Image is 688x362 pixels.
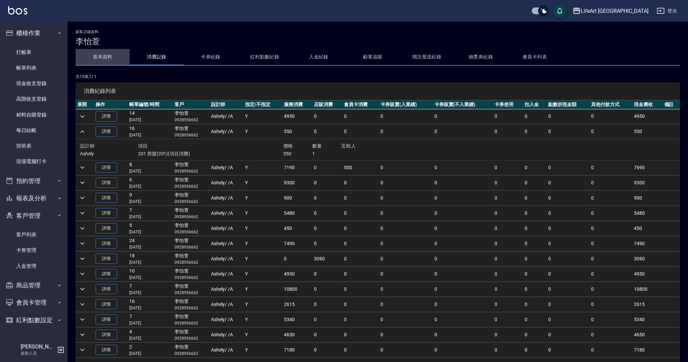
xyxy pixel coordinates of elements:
[96,269,117,279] a: 詳情
[454,49,508,65] button: 抽獎券紀錄
[128,251,173,266] td: 18
[243,251,282,266] td: Y
[129,183,171,189] p: [DATE]
[77,330,87,340] button: expand row
[3,91,65,107] a: 高階收支登錄
[523,190,547,205] td: 0
[379,266,432,281] td: 0
[209,100,243,109] th: 設計師
[342,124,379,139] td: 0
[632,251,662,266] td: 3060
[493,236,523,251] td: 0
[77,193,87,203] button: expand row
[209,109,243,124] td: Ashely / /A
[96,111,117,122] a: 詳情
[547,175,589,190] td: 0
[282,251,312,266] td: 0
[96,178,117,188] a: 詳情
[21,350,55,356] p: 服務人員
[209,124,243,139] td: Ashely / /A
[96,193,117,203] a: 詳情
[547,266,589,281] td: 0
[243,282,282,296] td: Y
[282,221,312,236] td: 450
[523,312,547,327] td: 0
[77,345,87,355] button: expand row
[493,251,523,266] td: 0
[3,207,65,225] button: 客戶管理
[77,299,87,309] button: expand row
[312,282,342,296] td: 0
[433,297,493,312] td: 0
[209,312,243,327] td: Ashely / /A
[128,297,173,312] td: 16
[80,143,95,149] span: 設計師
[238,49,292,65] button: 紅利點數紀錄
[77,269,87,279] button: expand row
[243,312,282,327] td: Y
[589,236,632,251] td: 0
[77,284,87,294] button: expand row
[80,150,138,157] p: Ashely
[243,236,282,251] td: Y
[342,221,379,236] td: 0
[342,266,379,281] td: 0
[77,314,87,325] button: expand row
[379,160,432,175] td: 0
[342,175,379,190] td: 0
[493,100,523,109] th: 卡券使用
[128,266,173,281] td: 10
[130,49,184,65] button: 消費記錄
[128,236,173,251] td: 24
[312,266,342,281] td: 0
[76,49,130,65] button: 基本資料
[243,124,282,139] td: Y
[433,312,493,327] td: 0
[433,190,493,205] td: 0
[312,124,342,139] td: 0
[209,221,243,236] td: Ashely / /A
[209,160,243,175] td: Ashely / /A
[632,206,662,221] td: 5480
[243,190,282,205] td: Y
[243,221,282,236] td: Y
[173,160,209,175] td: 李怡萱
[632,297,662,312] td: 2615
[243,109,282,124] td: Y
[523,236,547,251] td: 0
[433,282,493,296] td: 0
[547,109,589,124] td: 0
[589,282,632,296] td: 0
[342,236,379,251] td: 0
[96,299,117,310] a: 詳情
[433,266,493,281] td: 0
[400,49,454,65] button: 簡訊發送紀錄
[209,266,243,281] td: Ashely / /A
[128,282,173,296] td: 7
[129,275,171,281] p: [DATE]
[175,183,208,189] p: 0928956662
[589,109,632,124] td: 0
[76,30,680,34] h2: 顧客詳細資料
[493,297,523,312] td: 0
[589,312,632,327] td: 0
[3,242,65,258] a: 卡券管理
[632,100,662,109] th: 現金應收
[129,244,171,250] p: [DATE]
[379,100,432,109] th: 卡券販賣(入業績)
[175,229,208,235] p: 0928956662
[523,297,547,312] td: 0
[175,132,208,138] p: 0928956662
[96,162,117,173] a: 詳情
[282,266,312,281] td: 4950
[173,251,209,266] td: 李怡萱
[547,160,589,175] td: 0
[523,100,547,109] th: 扣入金
[632,175,662,190] td: 9300
[77,111,87,122] button: expand row
[523,221,547,236] td: 0
[547,190,589,205] td: 0
[581,7,649,15] div: LifeArt [GEOGRAPHIC_DATA]
[589,251,632,266] td: 0
[96,254,117,264] a: 詳情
